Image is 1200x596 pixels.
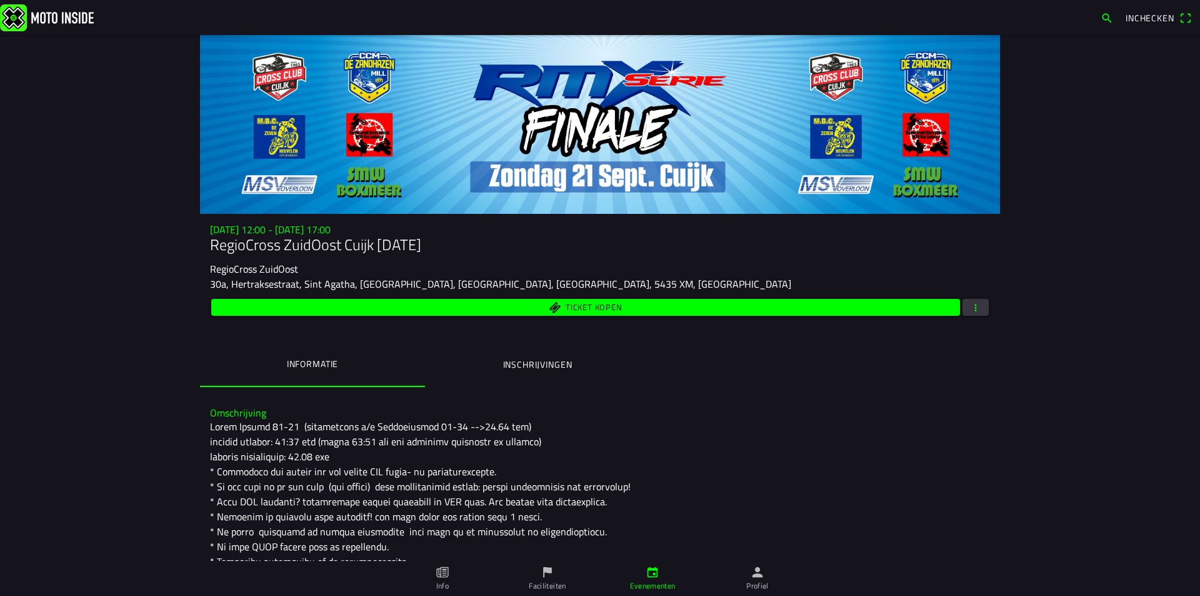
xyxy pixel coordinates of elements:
[529,580,566,592] ion-label: Faciliteiten
[541,565,554,579] ion-icon: flag
[436,580,449,592] ion-label: Info
[210,407,990,419] h3: Omschrijving
[1126,11,1174,24] span: Inchecken
[746,580,769,592] ion-label: Profiel
[1119,7,1197,28] a: Incheckenqr scanner
[646,565,659,579] ion-icon: calendar
[503,358,572,371] ion-label: Inschrijvingen
[210,236,990,254] h1: RegioCross ZuidOost Cuijk [DATE]
[287,357,338,371] ion-label: Informatie
[566,303,622,311] span: Ticket kopen
[436,565,449,579] ion-icon: paper
[210,276,791,291] ion-text: 30a, Hertraksestraat, Sint Agatha, [GEOGRAPHIC_DATA], [GEOGRAPHIC_DATA], [GEOGRAPHIC_DATA], 5435 ...
[630,580,676,592] ion-label: Evenementen
[210,261,298,276] ion-text: RegioCross ZuidOost
[1094,7,1119,28] a: search
[210,224,990,236] h3: [DATE] 12:00 - [DATE] 17:00
[751,565,764,579] ion-icon: person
